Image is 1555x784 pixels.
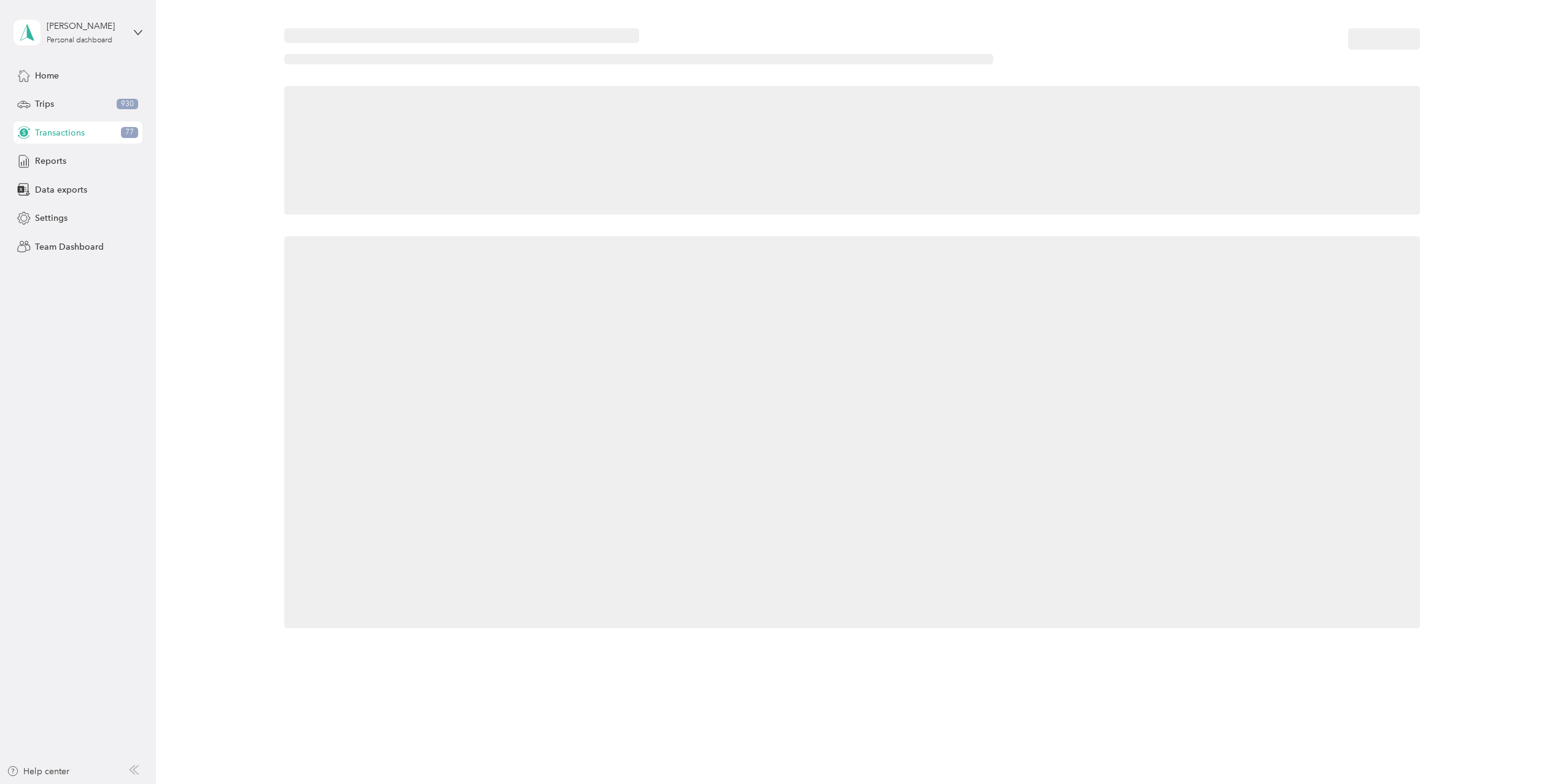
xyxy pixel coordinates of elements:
[121,127,138,138] span: 77
[35,126,85,139] span: Transactions
[35,212,68,225] span: Settings
[47,37,112,44] div: Personal dashboard
[47,20,123,33] div: [PERSON_NAME]
[117,99,138,110] span: 930
[35,183,87,196] span: Data exports
[35,155,66,167] span: Reports
[7,765,69,778] button: Help center
[1486,715,1555,784] iframe: Everlance-gr Chat Button Frame
[35,69,59,82] span: Home
[35,98,54,110] span: Trips
[35,240,104,253] span: Team Dashboard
